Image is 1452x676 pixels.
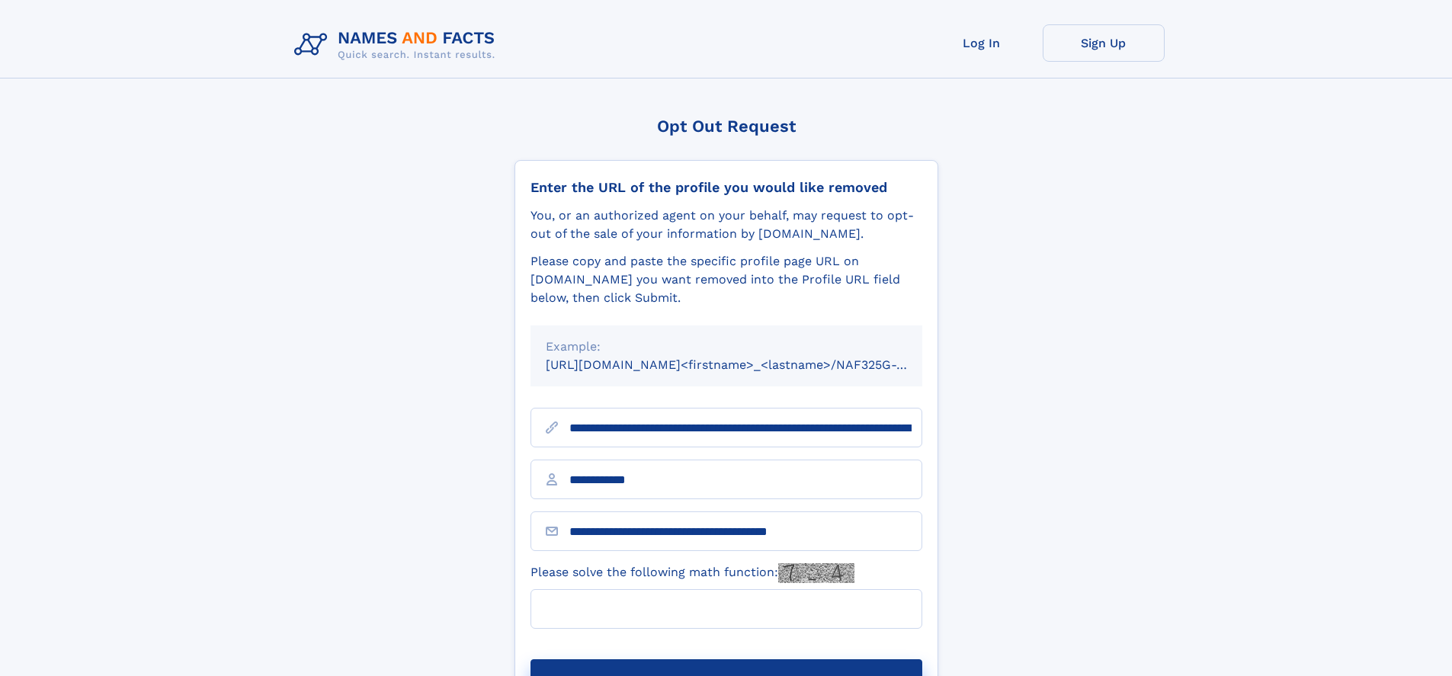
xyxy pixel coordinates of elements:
[530,563,854,583] label: Please solve the following math function:
[546,338,907,356] div: Example:
[546,357,951,372] small: [URL][DOMAIN_NAME]<firstname>_<lastname>/NAF325G-xxxxxxxx
[921,24,1043,62] a: Log In
[530,252,922,307] div: Please copy and paste the specific profile page URL on [DOMAIN_NAME] you want removed into the Pr...
[530,207,922,243] div: You, or an authorized agent on your behalf, may request to opt-out of the sale of your informatio...
[288,24,508,66] img: Logo Names and Facts
[1043,24,1165,62] a: Sign Up
[530,179,922,196] div: Enter the URL of the profile you would like removed
[514,117,938,136] div: Opt Out Request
